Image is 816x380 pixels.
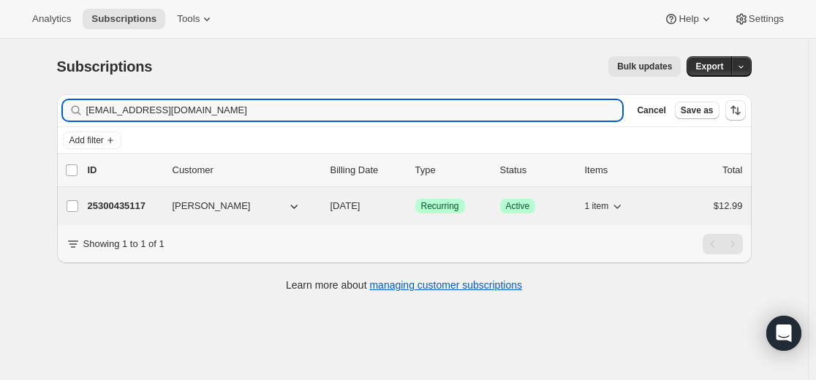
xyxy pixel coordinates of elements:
span: 1 item [585,200,609,212]
input: Filter subscribers [86,100,623,121]
p: Billing Date [330,163,404,178]
span: Tools [177,13,200,25]
button: Add filter [63,132,121,149]
p: Total [722,163,742,178]
span: Cancel [637,104,665,116]
a: managing customer subscriptions [369,279,522,291]
span: Bulk updates [617,61,672,72]
p: ID [88,163,161,178]
div: IDCustomerBilling DateTypeStatusItemsTotal [88,163,743,178]
span: Export [695,61,723,72]
span: Analytics [32,13,71,25]
span: Save as [681,104,714,116]
span: Add filter [69,134,104,146]
button: [PERSON_NAME] [164,194,310,218]
button: Subscriptions [83,9,165,29]
button: Cancel [631,102,671,119]
nav: Pagination [703,234,743,254]
div: 25300435117[PERSON_NAME][DATE]SuccessRecurringSuccessActive1 item$12.99 [88,196,743,216]
p: 25300435117 [88,199,161,213]
div: Open Intercom Messenger [766,316,801,351]
span: Subscriptions [57,58,153,75]
button: Save as [675,102,719,119]
button: Bulk updates [608,56,681,77]
button: Export [687,56,732,77]
span: Subscriptions [91,13,156,25]
button: 1 item [585,196,625,216]
p: Learn more about [286,278,522,292]
p: Customer [173,163,319,178]
button: Settings [725,9,793,29]
span: $12.99 [714,200,743,211]
span: Help [679,13,698,25]
div: Items [585,163,658,178]
button: Tools [168,9,223,29]
span: [DATE] [330,200,360,211]
p: Status [500,163,573,178]
button: Sort the results [725,100,746,121]
button: Help [655,9,722,29]
div: Type [415,163,488,178]
span: Settings [749,13,784,25]
p: Showing 1 to 1 of 1 [83,237,165,251]
button: Analytics [23,9,80,29]
span: [PERSON_NAME] [173,199,251,213]
span: Active [506,200,530,212]
span: Recurring [421,200,459,212]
